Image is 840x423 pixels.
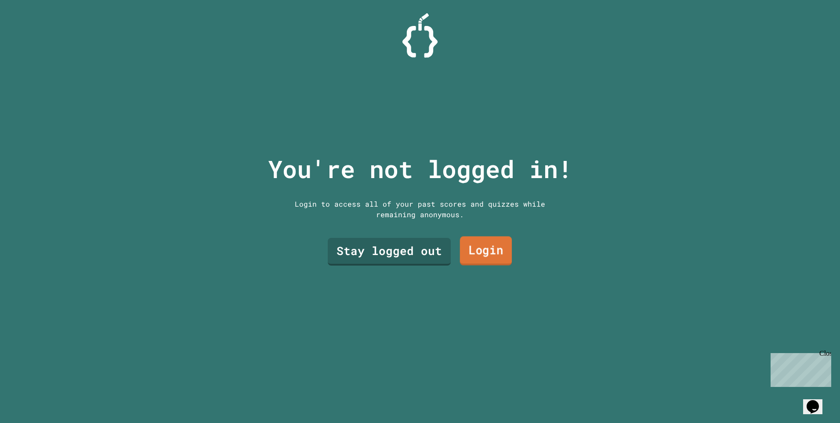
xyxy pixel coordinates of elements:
iframe: chat widget [767,350,831,387]
div: Chat with us now!Close [4,4,61,56]
a: Stay logged out [328,238,451,266]
div: Login to access all of your past scores and quizzes while remaining anonymous. [288,199,552,220]
a: Login [460,236,512,265]
iframe: chat widget [803,388,831,414]
p: You're not logged in! [268,151,572,187]
img: Logo.svg [402,13,438,58]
